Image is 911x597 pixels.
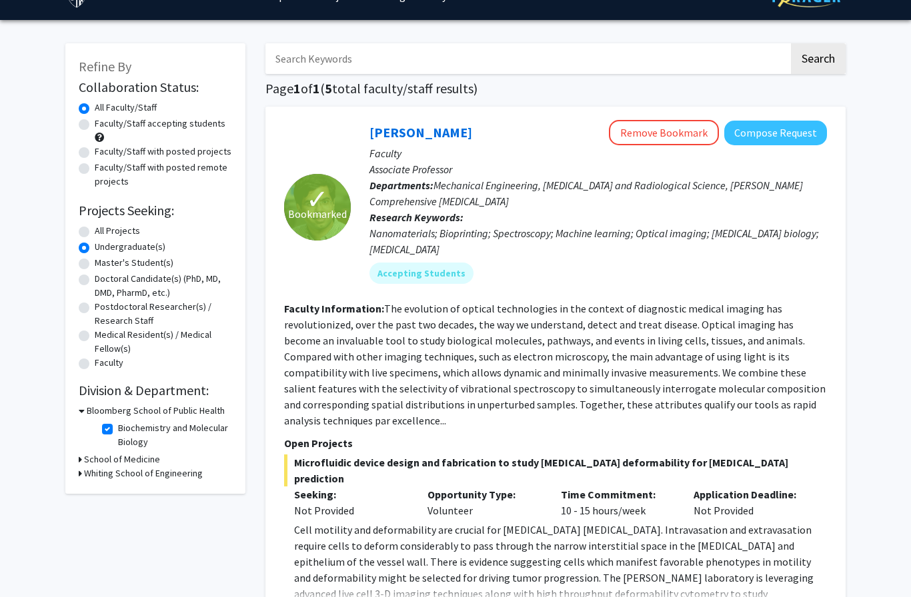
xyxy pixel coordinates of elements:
p: Open Projects [284,435,827,451]
div: Volunteer [417,486,551,518]
span: Refine By [79,58,131,75]
iframe: Chat [10,537,57,587]
input: Search Keywords [265,43,789,74]
mat-chip: Accepting Students [369,263,474,284]
button: Search [791,43,846,74]
div: Not Provided [684,486,817,518]
h3: Whiting School of Engineering [84,466,203,480]
h1: Page of ( total faculty/staff results) [265,81,846,97]
button: Compose Request to Ishan Barman [724,121,827,145]
label: Medical Resident(s) / Medical Fellow(s) [95,328,232,356]
label: All Projects [95,224,140,238]
b: Departments: [369,179,433,192]
b: Research Keywords: [369,211,464,224]
fg-read-more: The evolution of optical technologies in the context of diagnostic medical imaging has revolution... [284,302,826,427]
label: Faculty/Staff with posted remote projects [95,161,232,189]
button: Remove Bookmark [609,120,719,145]
h2: Projects Seeking: [79,203,232,219]
span: 5 [325,80,332,97]
label: Faculty/Staff accepting students [95,117,225,131]
label: Faculty [95,356,123,370]
div: Nanomaterials; Bioprinting; Spectroscopy; Machine learning; Optical imaging; [MEDICAL_DATA] biolo... [369,225,827,257]
b: Faculty Information: [284,302,384,315]
span: Bookmarked [288,206,347,222]
label: Faculty/Staff with posted projects [95,145,231,159]
h2: Collaboration Status: [79,79,232,95]
span: Microfluidic device design and fabrication to study [MEDICAL_DATA] deformability for [MEDICAL_DAT... [284,454,827,486]
div: 10 - 15 hours/week [551,486,684,518]
a: [PERSON_NAME] [369,124,472,141]
label: All Faculty/Staff [95,101,157,115]
h2: Division & Department: [79,382,232,398]
label: Doctoral Candidate(s) (PhD, MD, DMD, PharmD, etc.) [95,272,232,300]
label: Postdoctoral Researcher(s) / Research Staff [95,300,232,328]
label: Undergraduate(s) [95,240,165,254]
label: Biochemistry and Molecular Biology [118,421,229,449]
p: Associate Professor [369,161,827,177]
span: 1 [293,80,301,97]
span: 1 [313,80,320,97]
span: ✓ [306,193,329,206]
p: Time Commitment: [561,486,674,502]
div: Not Provided [294,502,407,518]
p: Seeking: [294,486,407,502]
h3: School of Medicine [84,452,160,466]
h3: Bloomberg School of Public Health [87,404,225,418]
p: Application Deadline: [694,486,807,502]
p: Faculty [369,145,827,161]
label: Master's Student(s) [95,256,173,270]
span: Mechanical Engineering, [MEDICAL_DATA] and Radiological Science, [PERSON_NAME] Comprehensive [MED... [369,179,803,208]
p: Opportunity Type: [427,486,541,502]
